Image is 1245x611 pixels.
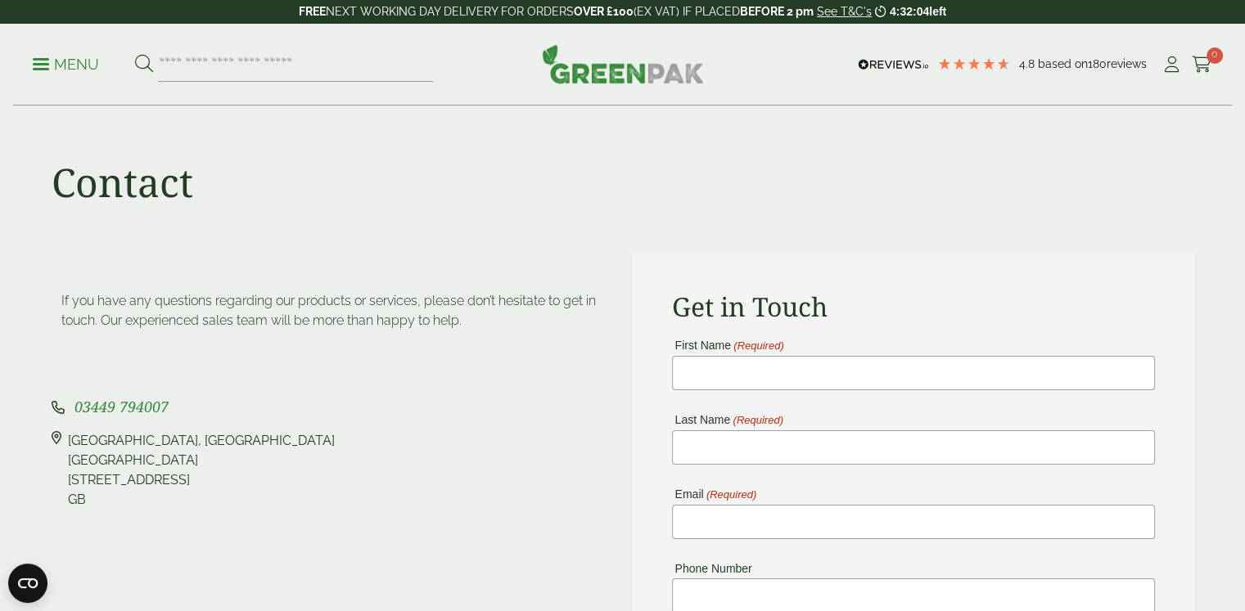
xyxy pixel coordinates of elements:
label: Email [672,488,757,501]
a: See T&C's [817,5,872,18]
button: Open CMP widget [8,564,47,603]
h2: Get in Touch [672,291,1155,322]
span: 03449 794007 [74,397,169,416]
a: 03449 794007 [74,400,169,416]
strong: BEFORE 2 pm [740,5,814,18]
span: 180 [1088,57,1107,70]
span: left [929,5,946,18]
img: REVIEWS.io [858,59,929,70]
span: 0 [1207,47,1223,64]
a: 0 [1192,52,1212,77]
label: First Name [672,339,784,352]
span: 4.8 [1019,57,1038,70]
span: (Required) [705,489,756,501]
i: My Account [1162,56,1182,73]
label: Last Name [672,414,783,426]
img: GreenPak Supplies [542,44,704,83]
strong: FREE [299,5,326,18]
a: Menu [33,55,99,71]
p: Menu [33,55,99,74]
h1: Contact [52,159,193,206]
span: (Required) [732,415,783,426]
div: [GEOGRAPHIC_DATA], [GEOGRAPHIC_DATA] [GEOGRAPHIC_DATA] [STREET_ADDRESS] GB [68,431,335,510]
p: If you have any questions regarding our products or services, please don’t hesitate to get in tou... [61,291,603,330]
span: (Required) [733,340,784,352]
span: 4:32:04 [890,5,929,18]
strong: OVER £100 [574,5,634,18]
span: reviews [1107,57,1147,70]
span: Based on [1038,57,1088,70]
label: Phone Number [672,563,752,574]
i: Cart [1192,56,1212,73]
div: 4.78 Stars [937,56,1011,71]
